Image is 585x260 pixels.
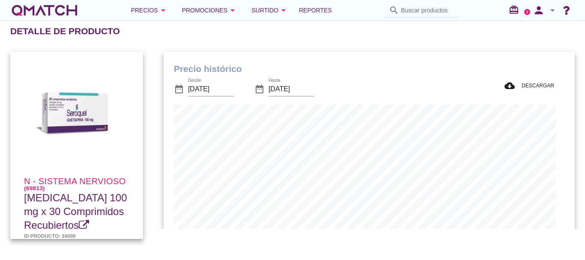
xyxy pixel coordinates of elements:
input: Desde [188,82,234,96]
i: date_range [174,84,184,94]
h2: Detalle de producto [10,24,120,38]
h6: (69813) [24,185,129,191]
h1: Precio histórico [174,62,564,76]
button: Promociones [175,2,245,19]
h4: N - Sistema nervioso [24,177,129,191]
button: Surtido [245,2,295,19]
span: [MEDICAL_DATA] 100 mg x 30 Comprimidos Recubiertos [24,192,127,231]
div: Surtido [251,5,289,15]
a: white-qmatch-logo [10,2,79,19]
h5: Id producto: 24099 [24,232,129,239]
i: search [389,5,399,15]
span: DESCARGAR [518,82,554,90]
text: 2 [526,10,528,14]
div: Precios [131,5,168,15]
input: Hasta [269,82,314,96]
i: arrow_drop_down [158,5,168,15]
i: cloud_download [504,81,518,91]
span: Reportes [299,5,332,15]
i: arrow_drop_down [547,5,558,15]
input: Buscar productos [401,3,453,17]
i: person [530,4,547,16]
i: arrow_drop_down [278,5,289,15]
i: date_range [254,84,265,94]
a: Reportes [295,2,335,19]
i: redeem [509,5,522,15]
a: 2 [524,9,530,15]
button: DESCARGAR [498,78,561,93]
div: Promociones [182,5,238,15]
i: arrow_drop_down [227,5,238,15]
button: Precios [124,2,175,19]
